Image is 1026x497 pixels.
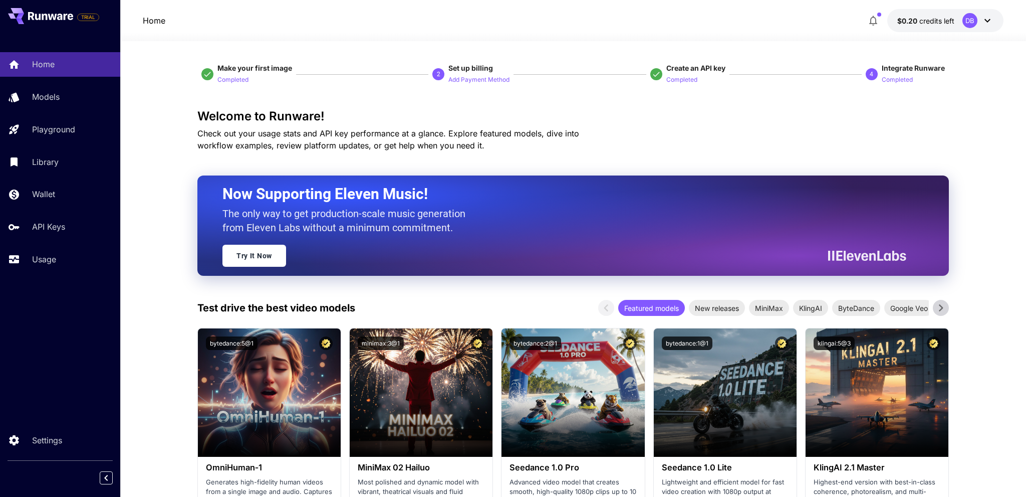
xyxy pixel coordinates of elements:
button: Certified Model – Vetted for best performance and includes a commercial license. [775,337,789,350]
div: MiniMax [749,300,789,316]
img: alt [806,328,948,457]
p: Add Payment Method [448,75,509,85]
span: ByteDance [832,303,880,313]
p: 4 [870,70,873,79]
img: alt [350,328,492,457]
p: Usage [32,253,56,265]
p: API Keys [32,221,65,233]
button: Add Payment Method [448,73,509,85]
span: Check out your usage stats and API key performance at a glance. Explore featured models, dive int... [197,128,579,150]
span: Make your first image [217,64,292,72]
h2: Now Supporting Eleven Music! [222,185,899,204]
h3: Seedance 1.0 Lite [662,463,789,472]
img: alt [198,328,341,457]
span: MiniMax [749,303,789,313]
h3: KlingAI 2.1 Master [814,463,940,472]
button: Collapse sidebar [100,471,113,484]
button: minimax:3@1 [358,337,404,350]
span: TRIAL [78,14,99,21]
span: Integrate Runware [882,64,945,72]
div: Featured models [618,300,685,316]
span: Create an API key [666,64,725,72]
p: The only way to get production-scale music generation from Eleven Labs without a minimum commitment. [222,207,473,235]
button: Certified Model – Vetted for best performance and includes a commercial license. [927,337,940,350]
button: bytedance:1@1 [662,337,712,350]
img: alt [501,328,644,457]
p: Completed [882,75,913,85]
span: Set up billing [448,64,493,72]
div: $0.198 [897,16,954,26]
div: KlingAI [793,300,828,316]
h3: Seedance 1.0 Pro [509,463,636,472]
h3: OmniHuman‑1 [206,463,333,472]
div: ByteDance [832,300,880,316]
nav: breadcrumb [143,15,165,27]
p: Models [32,91,60,103]
p: Completed [217,75,248,85]
button: Certified Model – Vetted for best performance and includes a commercial license. [319,337,333,350]
span: Google Veo [884,303,934,313]
span: $0.20 [897,17,919,25]
p: Completed [666,75,697,85]
span: New releases [689,303,745,313]
img: alt [654,328,797,457]
div: New releases [689,300,745,316]
button: bytedance:2@1 [509,337,561,350]
button: Certified Model – Vetted for best performance and includes a commercial license. [471,337,484,350]
span: KlingAI [793,303,828,313]
p: Library [32,156,59,168]
button: Completed [882,73,913,85]
button: Completed [217,73,248,85]
h3: MiniMax 02 Hailuo [358,463,484,472]
span: credits left [919,17,954,25]
p: Settings [32,434,62,446]
p: Home [32,58,55,70]
p: Playground [32,123,75,135]
p: Wallet [32,188,55,200]
a: Home [143,15,165,27]
p: 2 [437,70,440,79]
button: bytedance:5@1 [206,337,258,350]
span: Add your payment card to enable full platform functionality. [77,11,99,23]
button: Completed [666,73,697,85]
button: klingai:5@3 [814,337,855,350]
p: Test drive the best video models [197,300,355,315]
a: Try It Now [222,245,286,267]
span: Featured models [618,303,685,313]
div: Google Veo [884,300,934,316]
button: $0.198DB [887,9,1003,32]
div: Collapse sidebar [107,469,120,487]
button: Certified Model – Vetted for best performance and includes a commercial license. [623,337,637,350]
h3: Welcome to Runware! [197,109,949,123]
div: DB [962,13,977,28]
